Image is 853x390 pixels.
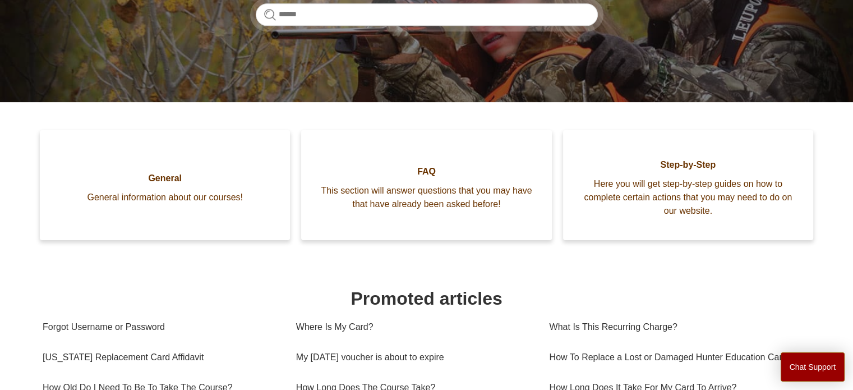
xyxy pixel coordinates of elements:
a: My [DATE] voucher is about to expire [296,342,533,373]
span: General information about our courses! [57,191,273,204]
a: Forgot Username or Password [43,312,279,342]
a: [US_STATE] Replacement Card Affidavit [43,342,279,373]
a: Where Is My Card? [296,312,533,342]
a: General General information about our courses! [40,130,290,240]
span: This section will answer questions that you may have that have already been asked before! [318,184,534,211]
span: FAQ [318,165,534,178]
input: Search [256,3,598,26]
button: Chat Support [781,352,845,382]
span: Step-by-Step [580,158,796,172]
a: What Is This Recurring Charge? [549,312,803,342]
span: General [57,172,273,185]
a: How To Replace a Lost or Damaged Hunter Education Card [549,342,803,373]
h1: Promoted articles [43,285,810,312]
a: FAQ This section will answer questions that you may have that have already been asked before! [301,130,551,240]
span: Here you will get step-by-step guides on how to complete certain actions that you may need to do ... [580,177,796,218]
a: Step-by-Step Here you will get step-by-step guides on how to complete certain actions that you ma... [563,130,813,240]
